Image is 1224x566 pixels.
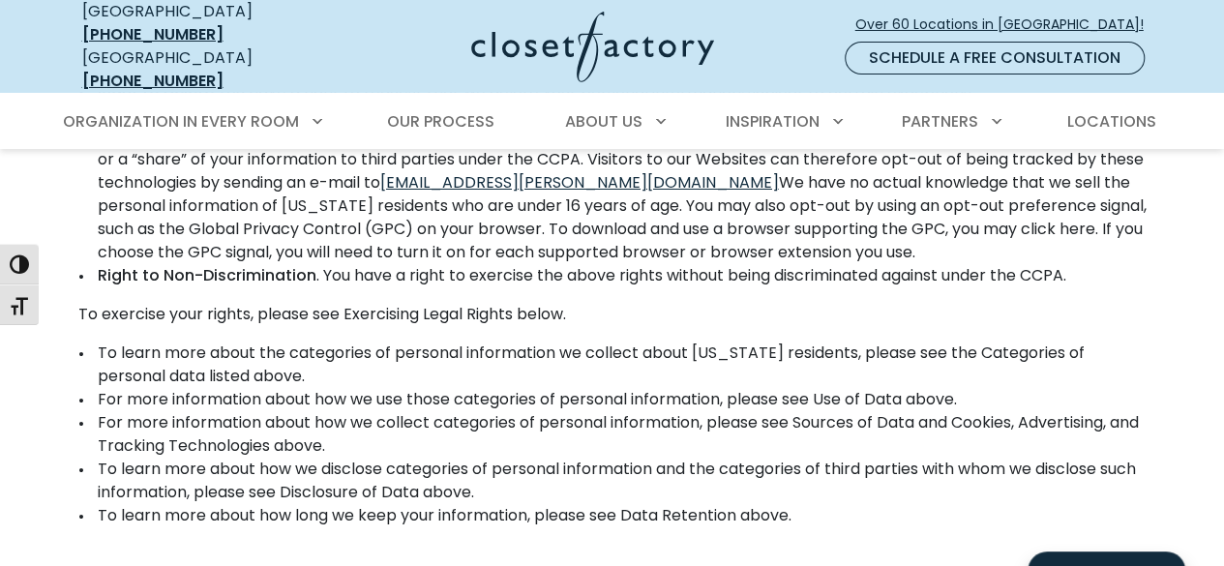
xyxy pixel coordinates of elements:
[1066,110,1155,133] span: Locations
[380,171,779,194] a: [EMAIL_ADDRESS][PERSON_NAME][DOMAIN_NAME]
[98,264,316,286] strong: Right to Non-Discrimination
[387,110,494,133] span: Our Process
[565,110,642,133] span: About Us
[78,388,1147,411] li: For more information about how we use those categories of personal information, please see Use of...
[82,70,224,92] a: [PHONE_NUMBER]
[855,15,1159,35] span: Over 60 Locations in [GEOGRAPHIC_DATA]!
[78,504,1147,527] li: To learn more about how long we keep your information, please see Data Retention above.
[63,110,299,133] span: Organization in Every Room
[78,264,1147,287] li: . You have a right to exercise the above rights without being discriminated against under the CCPA.
[78,411,1147,458] li: For more information about how we collect categories of personal information, please see Sources ...
[726,110,820,133] span: Inspiration
[854,8,1160,42] a: Over 60 Locations in [GEOGRAPHIC_DATA]!
[82,23,224,45] a: [PHONE_NUMBER]
[845,42,1145,74] a: Schedule a Free Consultation
[78,458,1147,504] li: To learn more about how we disclose categories of personal information and the categories of thir...
[82,46,319,93] div: [GEOGRAPHIC_DATA]
[78,342,1147,388] li: To learn more about the categories of personal information we collect about [US_STATE] residents,...
[78,303,1147,326] p: To exercise your rights, please see Exercising Legal Rights below.
[78,125,1147,264] li: . Certain of our online tracking technologies may be considered a “sale” or a “share” of your inf...
[471,12,714,82] img: Closet Factory Logo
[902,110,978,133] span: Partners
[49,95,1176,149] nav: Primary Menu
